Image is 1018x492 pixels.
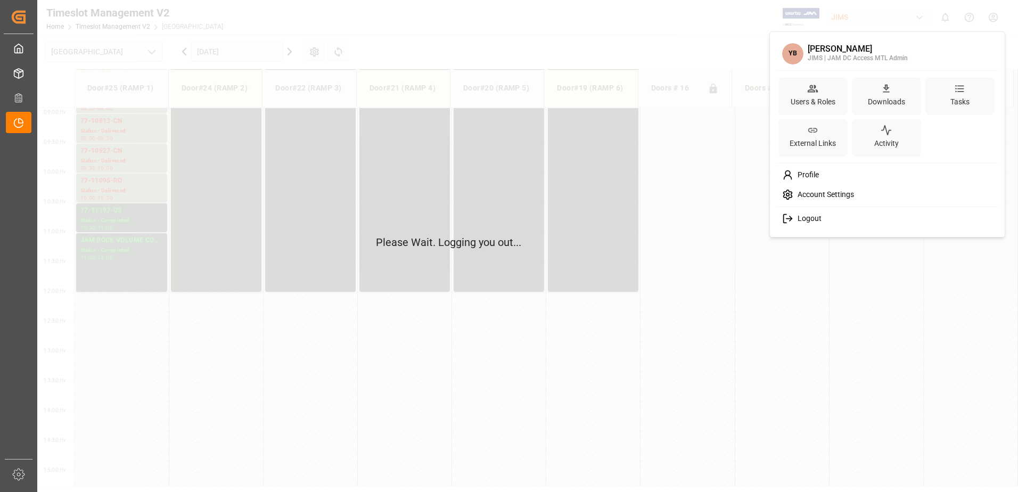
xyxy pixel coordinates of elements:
[808,44,908,54] div: [PERSON_NAME]
[782,43,803,64] span: YB
[793,214,822,224] span: Logout
[808,54,908,63] div: JIMS | JAM DC Access MTL Admin
[793,190,854,200] span: Account Settings
[872,136,901,151] div: Activity
[793,170,819,180] span: Profile
[787,136,838,151] div: External Links
[789,94,838,110] div: Users & Roles
[376,234,642,250] p: Please Wait. Logging you out...
[948,94,972,110] div: Tasks
[866,94,907,110] div: Downloads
